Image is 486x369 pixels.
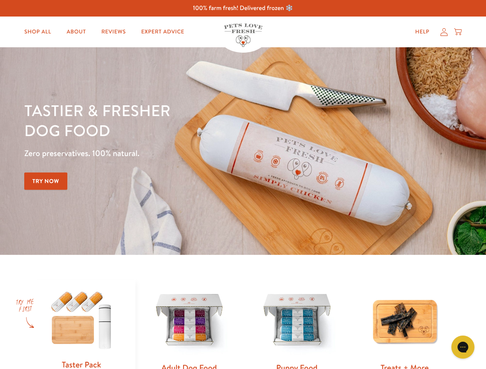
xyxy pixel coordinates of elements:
[448,333,478,361] iframe: Gorgias live chat messenger
[224,23,262,47] img: Pets Love Fresh
[135,24,190,40] a: Expert Advice
[60,24,92,40] a: About
[24,173,67,190] a: Try Now
[18,24,57,40] a: Shop All
[409,24,436,40] a: Help
[95,24,132,40] a: Reviews
[24,100,316,140] h1: Tastier & fresher dog food
[24,146,316,160] p: Zero preservatives. 100% natural.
